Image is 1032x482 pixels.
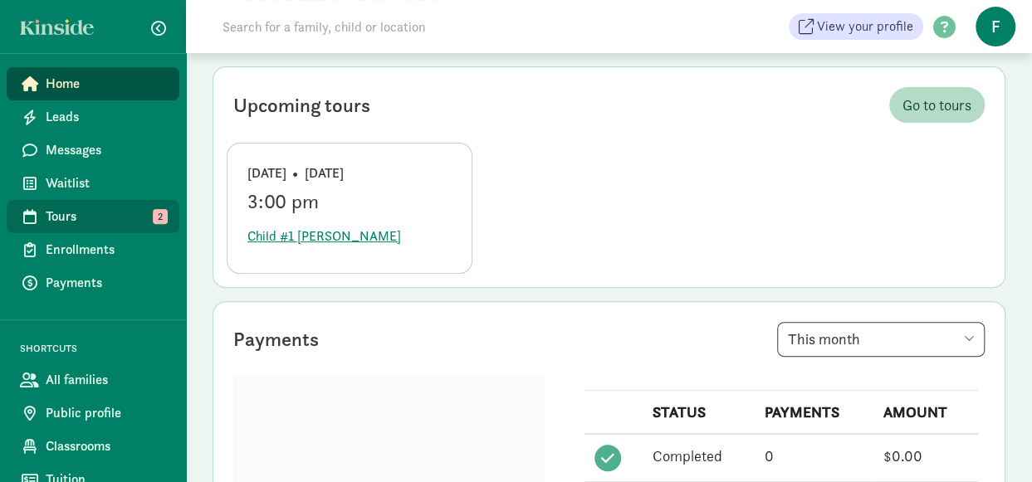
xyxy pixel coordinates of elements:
[7,430,179,463] a: Classrooms
[7,100,179,134] a: Leads
[247,163,452,183] div: [DATE] • [DATE]
[46,107,166,127] span: Leads
[46,173,166,193] span: Waitlist
[765,445,863,467] div: 0
[233,90,370,120] div: Upcoming tours
[46,240,166,260] span: Enrollments
[46,140,166,160] span: Messages
[7,397,179,430] a: Public profile
[213,10,678,43] input: Search for a family, child or location
[7,67,179,100] a: Home
[873,391,978,435] th: AMOUNT
[7,200,179,233] a: Tours 2
[755,391,873,435] th: PAYMENTS
[949,402,1032,482] iframe: Chat Widget
[976,7,1015,46] span: f
[902,94,971,116] span: Go to tours
[247,190,452,213] div: 3:00 pm
[46,370,166,390] span: All families
[247,220,401,253] button: Child #1 [PERSON_NAME]
[46,436,166,456] span: Classrooms
[46,403,166,423] span: Public profile
[46,74,166,94] span: Home
[789,13,923,40] a: View your profile
[653,445,745,467] div: Completed
[883,445,968,467] div: $0.00
[7,266,179,299] a: Payments
[817,17,913,37] span: View your profile
[46,207,166,226] span: Tours
[7,134,179,167] a: Messages
[247,226,401,246] span: Child #1 [PERSON_NAME]
[643,391,755,435] th: STATUS
[233,324,319,354] div: Payments
[7,167,179,200] a: Waitlist
[889,87,985,123] a: Go to tours
[7,233,179,266] a: Enrollments
[46,273,166,293] span: Payments
[153,209,168,224] span: 2
[7,363,179,397] a: All families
